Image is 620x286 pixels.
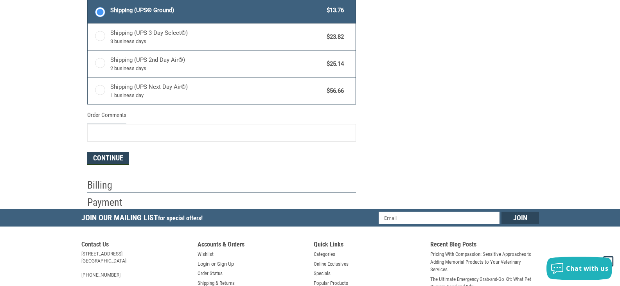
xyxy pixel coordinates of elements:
a: Categories [314,250,335,258]
span: $23.82 [323,32,344,41]
a: Online Exclusives [314,260,349,268]
button: Continue [87,152,129,165]
address: [STREET_ADDRESS] [GEOGRAPHIC_DATA] [PHONE_NUMBER] [81,250,190,279]
h2: Payment [87,196,133,209]
a: Order Status [198,270,223,277]
span: Shipping (UPS 2nd Day Air®) [110,56,323,72]
span: Shipping (UPS Next Day Air®) [110,83,323,99]
span: $56.66 [323,86,344,95]
a: Pricing With Compassion: Sensitive Approaches to Adding Memorial Products to Your Veterinary Serv... [430,250,539,273]
span: $25.14 [323,59,344,68]
span: 3 business days [110,38,323,45]
h5: Recent Blog Posts [430,241,539,250]
span: Chat with us [566,264,608,273]
span: Shipping (UPS® Ground) [110,6,323,15]
input: Join [501,212,539,224]
h5: Contact Us [81,241,190,250]
button: Chat with us [546,257,612,280]
h5: Join Our Mailing List [81,209,207,229]
h5: Accounts & Orders [198,241,306,250]
a: Wishlist [198,250,214,258]
span: 2 business days [110,65,323,72]
span: for special offers! [158,214,203,222]
span: $13.76 [323,6,344,15]
a: Login [198,260,210,268]
h5: Quick Links [314,241,422,250]
h2: Billing [87,179,133,192]
input: Email [379,212,500,224]
a: Sign Up [217,260,234,268]
a: Specials [314,270,331,277]
span: 1 business day [110,92,323,99]
span: Shipping (UPS 3-Day Select®) [110,29,323,45]
legend: Order Comments [87,111,126,124]
span: or [207,260,220,268]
